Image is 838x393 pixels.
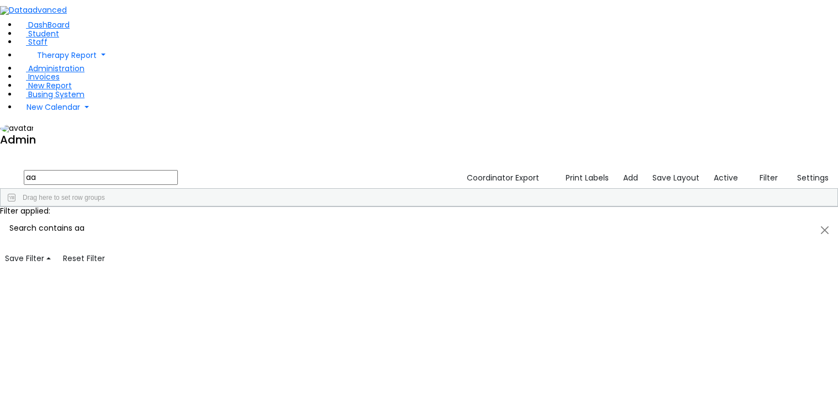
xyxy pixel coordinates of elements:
[27,102,80,113] span: New Calendar
[28,71,60,82] span: Invoices
[18,36,48,47] a: Staff
[18,63,85,74] a: Administration
[23,194,105,201] span: Drag here to set row groups
[647,169,704,187] button: Save Layout
[28,19,70,30] span: DashBoard
[28,63,85,74] span: Administration
[783,169,834,187] button: Settings
[553,169,614,187] button: Print Labels
[18,80,72,91] a: New Report
[812,215,837,245] button: Close
[58,250,110,267] button: Reset Filter
[18,47,838,65] a: Therapy Report
[618,169,643,187] a: Add
[24,170,178,185] input: Search
[18,28,59,39] a: Student
[28,36,48,47] span: Staff
[28,80,72,91] span: New Report
[18,99,838,115] a: New Calendar
[709,169,743,187] label: Active
[18,19,70,30] a: DashBoard
[37,50,97,61] span: Therapy Report
[28,28,59,39] span: Student
[18,71,60,82] a: Invoices
[745,169,783,187] button: Filter
[18,89,85,100] a: Busing System
[28,89,85,100] span: Busing System
[460,169,544,187] button: Coordinator Export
